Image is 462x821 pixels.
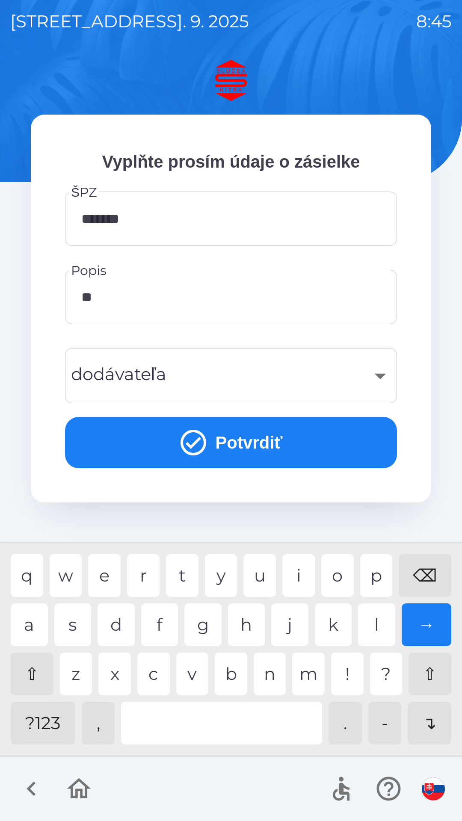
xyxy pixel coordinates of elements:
img: Logo [31,60,431,101]
p: 8:45 [416,9,452,34]
p: Vyplňte prosím údaje o zásielke [65,149,397,174]
label: ŠPZ [71,183,97,201]
button: Potvrdiť [65,417,397,468]
label: Popis [71,261,107,280]
img: sk flag [422,777,445,800]
p: [STREET_ADDRESS]. 9. 2025 [10,9,249,34]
